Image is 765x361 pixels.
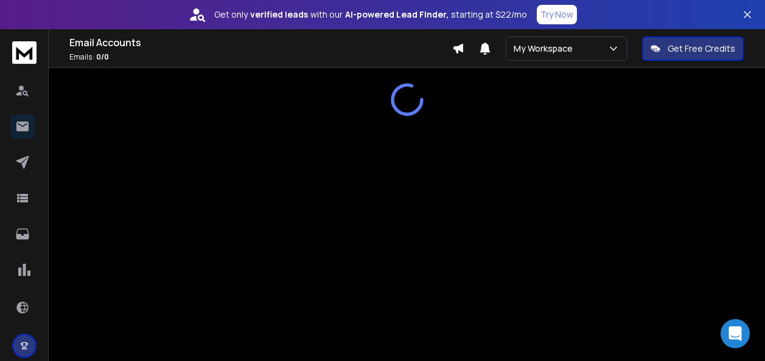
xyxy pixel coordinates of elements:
[250,9,308,21] strong: verified leads
[12,41,37,64] img: logo
[514,43,578,55] p: My Workspace
[345,9,449,21] strong: AI-powered Lead Finder,
[721,319,750,348] div: Open Intercom Messenger
[668,43,735,55] p: Get Free Credits
[540,9,573,21] p: Try Now
[642,36,744,61] button: Get Free Credits
[214,9,527,21] p: Get only with our starting at $22/mo
[69,35,452,50] h1: Email Accounts
[537,5,577,24] button: Try Now
[69,52,452,62] p: Emails :
[96,52,109,62] span: 0 / 0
